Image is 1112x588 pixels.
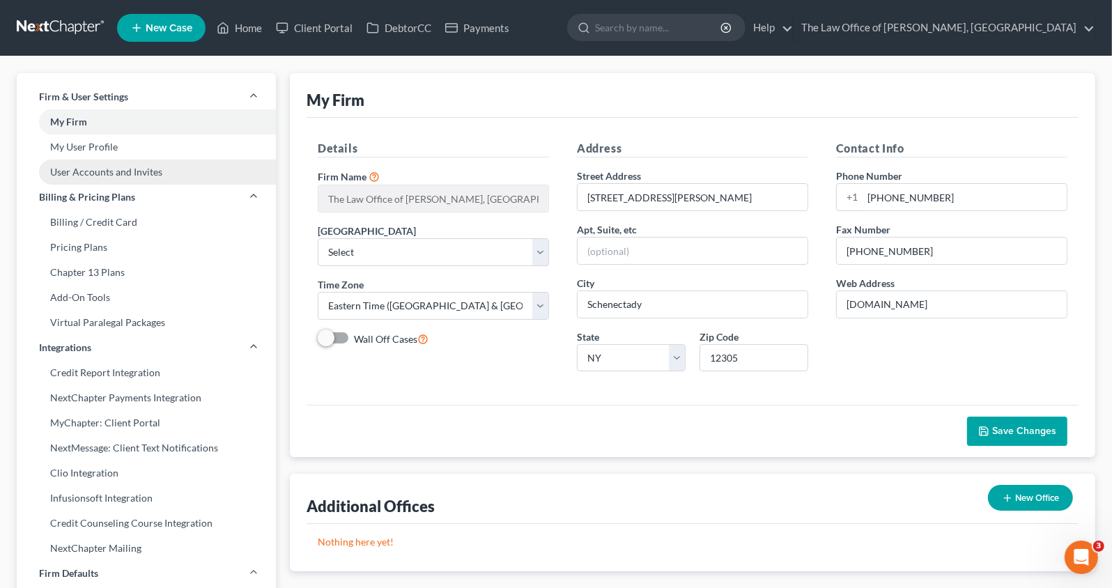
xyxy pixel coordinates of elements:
input: XXXXX [700,344,808,372]
label: Apt, Suite, etc [577,222,637,237]
label: Street Address [577,169,641,183]
input: Enter name... [318,185,548,212]
label: Web Address [836,276,895,291]
a: Virtual Paralegal Packages [17,310,276,335]
a: Payments [438,15,516,40]
input: Enter address... [578,184,808,210]
a: My Firm [17,109,276,134]
a: Billing & Pricing Plans [17,185,276,210]
a: Help [746,15,793,40]
a: User Accounts and Invites [17,160,276,185]
h5: Contact Info [836,140,1067,157]
a: Home [210,15,269,40]
input: Enter fax... [837,238,1067,264]
a: Billing / Credit Card [17,210,276,235]
iframe: Intercom live chat [1065,541,1098,574]
h5: Details [318,140,549,157]
div: Additional Offices [307,496,435,516]
label: City [577,276,594,291]
a: Pricing Plans [17,235,276,260]
span: Firm & User Settings [39,90,128,104]
a: NextChapter Payments Integration [17,385,276,410]
a: The Law Office of [PERSON_NAME], [GEOGRAPHIC_DATA] [794,15,1095,40]
span: Firm Defaults [39,566,98,580]
button: New Office [988,485,1073,511]
label: Fax Number [836,222,890,237]
span: Billing & Pricing Plans [39,190,135,204]
span: Firm Name [318,171,366,183]
a: DebtorCC [360,15,438,40]
input: Enter phone... [863,184,1067,210]
a: Credit Counseling Course Integration [17,511,276,536]
a: Clio Integration [17,461,276,486]
label: State [577,330,599,344]
label: Zip Code [700,330,739,344]
div: +1 [837,184,863,210]
span: 3 [1093,541,1104,552]
p: Nothing here yet! [318,535,1067,549]
a: Firm & User Settings [17,84,276,109]
span: Integrations [39,341,91,355]
a: Credit Report Integration [17,360,276,385]
input: Enter web address.... [837,291,1067,318]
a: Client Portal [269,15,360,40]
a: Add-On Tools [17,285,276,310]
a: NextMessage: Client Text Notifications [17,435,276,461]
a: Integrations [17,335,276,360]
button: Save Changes [967,417,1067,446]
div: My Firm [307,90,364,110]
span: New Case [146,23,192,33]
input: (optional) [578,238,808,264]
span: Wall Off Cases [354,333,417,345]
a: MyChapter: Client Portal [17,410,276,435]
input: Enter city... [578,291,808,318]
label: Phone Number [836,169,902,183]
h5: Address [577,140,808,157]
a: Infusionsoft Integration [17,486,276,511]
label: [GEOGRAPHIC_DATA] [318,224,416,238]
a: Chapter 13 Plans [17,260,276,285]
span: Save Changes [992,425,1056,437]
a: NextChapter Mailing [17,536,276,561]
label: Time Zone [318,277,364,292]
input: Search by name... [595,15,723,40]
a: Firm Defaults [17,561,276,586]
a: My User Profile [17,134,276,160]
